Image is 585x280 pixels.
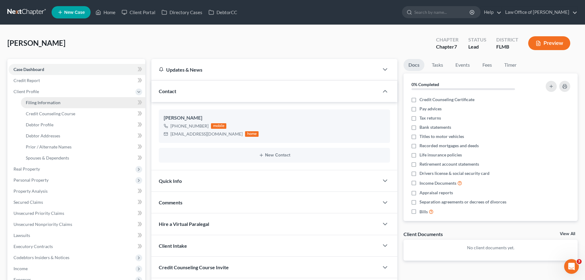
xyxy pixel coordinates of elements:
[14,266,28,271] span: Income
[419,190,453,196] span: Appraisal reports
[164,153,385,158] button: New Contact
[159,221,209,227] span: Hire a Virtual Paralegal
[408,245,573,251] p: No client documents yet.
[9,75,145,86] a: Credit Report
[404,59,424,71] a: Docs
[7,38,65,47] span: [PERSON_NAME]
[436,36,458,43] div: Chapter
[205,7,240,18] a: DebtorCC
[419,180,456,186] span: Income Documents
[9,197,145,208] a: Secured Claims
[14,222,72,227] span: Unsecured Nonpriority Claims
[170,131,243,137] div: [EMAIL_ADDRESS][DOMAIN_NAME]
[26,100,60,105] span: Filing Information
[21,130,145,141] a: Debtor Addresses
[14,199,43,205] span: Secured Claims
[577,259,582,264] span: 3
[26,122,53,127] span: Debtor Profile
[26,155,69,160] span: Spouses & Dependents
[158,7,205,18] a: Directory Cases
[481,7,501,18] a: Help
[468,36,486,43] div: Status
[502,7,577,18] a: Law Office of [PERSON_NAME]
[26,133,60,138] span: Debtor Addresses
[419,97,474,103] span: Credit Counseling Certificate
[496,36,518,43] div: District
[419,152,462,158] span: Life insurance policies
[419,161,479,167] span: Retirement account statements
[477,59,497,71] a: Fees
[419,124,451,130] span: Bank statements
[419,170,489,176] span: Drivers license & social security card
[159,264,229,270] span: Credit Counseling Course Invite
[14,244,53,249] span: Executory Contracts
[245,131,259,137] div: home
[14,89,39,94] span: Client Profile
[411,82,439,87] strong: 0% Completed
[468,43,486,50] div: Lead
[496,43,518,50] div: FLMB
[159,199,182,205] span: Comments
[159,243,187,249] span: Client Intake
[170,123,209,129] div: [PHONE_NUMBER]
[419,199,506,205] span: Separation agreements or decrees of divorces
[419,115,441,121] span: Tax returns
[21,152,145,164] a: Spouses & Dependents
[9,230,145,241] a: Lawsuits
[164,114,385,122] div: [PERSON_NAME]
[159,178,182,184] span: Quick Info
[211,123,226,129] div: mobile
[528,36,570,50] button: Preview
[414,6,470,18] input: Search by name...
[64,10,85,15] span: New Case
[419,143,479,149] span: Recorded mortgages and deeds
[14,78,40,83] span: Credit Report
[159,88,176,94] span: Contact
[21,108,145,119] a: Credit Counseling Course
[14,67,44,72] span: Case Dashboard
[404,231,443,237] div: Client Documents
[14,177,49,183] span: Personal Property
[499,59,521,71] a: Timer
[560,232,575,236] a: View All
[92,7,119,18] a: Home
[14,166,40,172] span: Real Property
[9,64,145,75] a: Case Dashboard
[9,208,145,219] a: Unsecured Priority Claims
[14,255,69,260] span: Codebtors Insiders & Notices
[14,188,48,194] span: Property Analysis
[419,106,442,112] span: Pay advices
[14,233,30,238] span: Lawsuits
[419,209,428,215] span: Bills
[564,259,579,274] iframe: Intercom live chat
[9,219,145,230] a: Unsecured Nonpriority Claims
[9,186,145,197] a: Property Analysis
[9,241,145,252] a: Executory Contracts
[119,7,158,18] a: Client Portal
[26,144,72,149] span: Prior / Alternate Names
[436,43,458,50] div: Chapter
[419,133,464,140] span: Titles to motor vehicles
[21,141,145,152] a: Prior / Alternate Names
[21,97,145,108] a: Filing Information
[26,111,75,116] span: Credit Counseling Course
[427,59,448,71] a: Tasks
[454,44,457,49] span: 7
[14,211,64,216] span: Unsecured Priority Claims
[450,59,475,71] a: Events
[159,66,372,73] div: Updates & News
[21,119,145,130] a: Debtor Profile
